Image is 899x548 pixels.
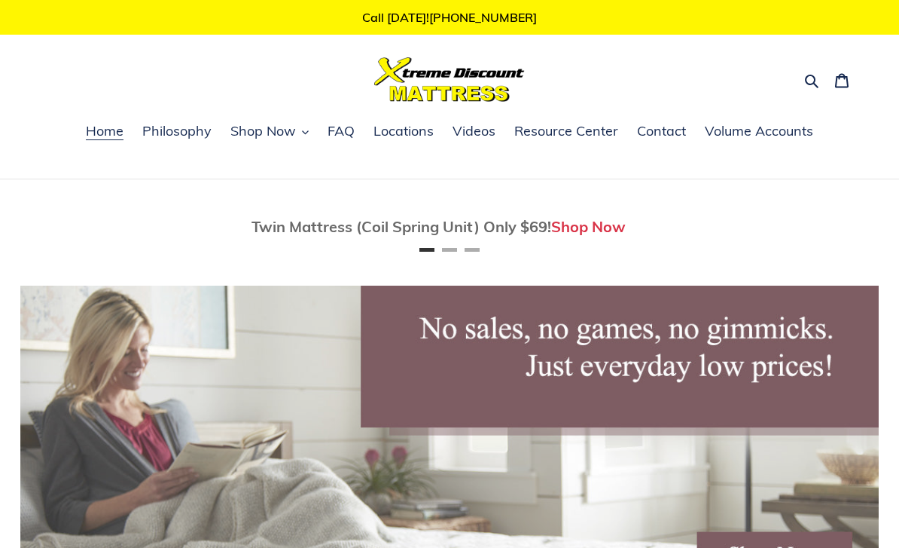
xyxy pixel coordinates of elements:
[465,248,480,252] button: Page 3
[419,248,434,252] button: Page 1
[373,122,434,140] span: Locations
[142,122,212,140] span: Philosophy
[453,122,495,140] span: Videos
[135,121,219,143] a: Philosophy
[514,122,618,140] span: Resource Center
[86,122,123,140] span: Home
[230,122,296,140] span: Shop Now
[705,122,813,140] span: Volume Accounts
[429,10,537,25] a: [PHONE_NUMBER]
[637,122,686,140] span: Contact
[223,121,316,143] button: Shop Now
[328,122,355,140] span: FAQ
[697,121,821,143] a: Volume Accounts
[78,121,131,143] a: Home
[374,57,525,102] img: Xtreme Discount Mattress
[507,121,626,143] a: Resource Center
[320,121,362,143] a: FAQ
[366,121,441,143] a: Locations
[551,217,626,236] a: Shop Now
[251,217,551,236] span: Twin Mattress (Coil Spring Unit) Only $69!
[445,121,503,143] a: Videos
[629,121,693,143] a: Contact
[442,248,457,252] button: Page 2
